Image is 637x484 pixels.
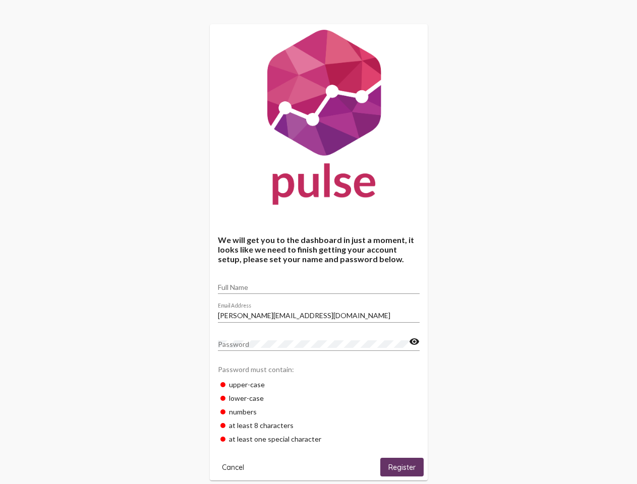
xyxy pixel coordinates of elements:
[218,391,420,405] div: lower-case
[210,24,428,215] img: Pulse For Good Logo
[222,463,244,472] span: Cancel
[218,432,420,446] div: at least one special character
[218,418,420,432] div: at least 8 characters
[218,378,420,391] div: upper-case
[409,336,420,348] mat-icon: visibility
[218,360,420,378] div: Password must contain:
[218,405,420,418] div: numbers
[214,458,252,476] button: Cancel
[380,458,424,476] button: Register
[218,235,420,264] h4: We will get you to the dashboard in just a moment, it looks like we need to finish getting your a...
[388,463,416,472] span: Register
